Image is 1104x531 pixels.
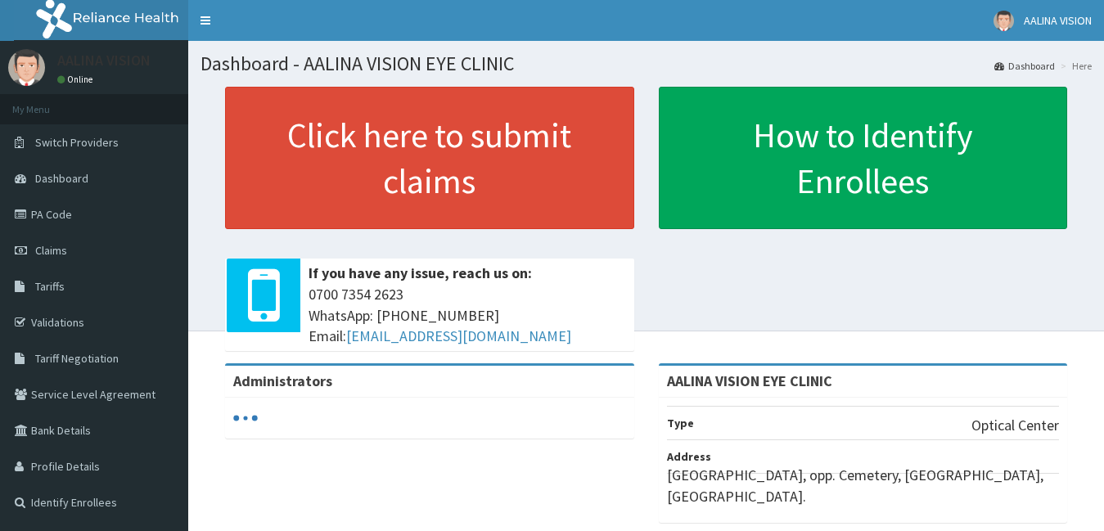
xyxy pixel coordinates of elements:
[35,243,67,258] span: Claims
[667,371,832,390] strong: AALINA VISION EYE CLINIC
[971,415,1059,436] p: Optical Center
[233,371,332,390] b: Administrators
[35,279,65,294] span: Tariffs
[233,406,258,430] svg: audio-loading
[35,171,88,186] span: Dashboard
[35,135,119,150] span: Switch Providers
[346,326,571,345] a: [EMAIL_ADDRESS][DOMAIN_NAME]
[225,87,634,229] a: Click here to submit claims
[309,284,626,347] span: 0700 7354 2623 WhatsApp: [PHONE_NUMBER] Email:
[309,263,532,282] b: If you have any issue, reach us on:
[659,87,1068,229] a: How to Identify Enrollees
[1057,59,1092,73] li: Here
[994,59,1055,73] a: Dashboard
[667,416,694,430] b: Type
[57,74,97,85] a: Online
[57,53,151,68] p: AALINA VISION
[201,53,1092,74] h1: Dashboard - AALINA VISION EYE CLINIC
[8,49,45,86] img: User Image
[1024,13,1092,28] span: AALINA VISION
[667,465,1060,506] p: [GEOGRAPHIC_DATA], opp. Cemetery, [GEOGRAPHIC_DATA], [GEOGRAPHIC_DATA].
[994,11,1014,31] img: User Image
[667,449,711,464] b: Address
[35,351,119,366] span: Tariff Negotiation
